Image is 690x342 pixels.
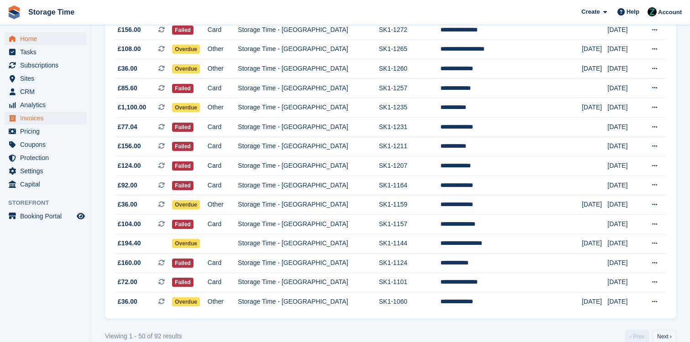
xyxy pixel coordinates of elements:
td: SK1-1060 [379,292,440,311]
a: menu [5,72,86,85]
span: Invoices [20,112,75,124]
td: Card [208,254,238,273]
td: Other [208,292,238,311]
span: Tasks [20,46,75,58]
td: Storage Time - [GEOGRAPHIC_DATA] [238,98,379,118]
td: [DATE] [607,20,641,40]
td: SK1-1144 [379,234,440,254]
span: £104.00 [118,219,141,229]
td: SK1-1231 [379,117,440,137]
td: SK1-1101 [379,273,440,292]
span: £36.00 [118,297,137,306]
span: £194.40 [118,238,141,248]
td: Storage Time - [GEOGRAPHIC_DATA] [238,254,379,273]
td: Other [208,40,238,59]
span: £1,100.00 [118,103,146,112]
td: [DATE] [607,292,641,311]
span: £92.00 [118,181,137,190]
span: Help [627,7,639,16]
a: menu [5,178,86,191]
td: Storage Time - [GEOGRAPHIC_DATA] [238,176,379,195]
span: Failed [172,123,193,132]
td: [DATE] [607,117,641,137]
span: £156.00 [118,25,141,35]
td: [DATE] [607,137,641,156]
td: Card [208,156,238,176]
td: Card [208,20,238,40]
a: menu [5,85,86,98]
td: Card [208,176,238,195]
td: Storage Time - [GEOGRAPHIC_DATA] [238,234,379,254]
td: [DATE] [607,40,641,59]
td: SK1-1260 [379,59,440,79]
span: £124.00 [118,161,141,171]
span: Coupons [20,138,75,151]
td: [DATE] [582,292,607,311]
span: £36.00 [118,64,137,73]
span: Create [581,7,600,16]
span: Pricing [20,125,75,138]
span: Failed [172,142,193,151]
td: SK1-1159 [379,195,440,215]
span: Overdue [172,64,200,73]
td: SK1-1235 [379,98,440,118]
span: Overdue [172,297,200,306]
td: Card [208,273,238,292]
span: Home [20,32,75,45]
td: [DATE] [607,273,641,292]
td: Storage Time - [GEOGRAPHIC_DATA] [238,195,379,215]
span: Failed [172,26,193,35]
span: Overdue [172,103,200,112]
td: [DATE] [582,40,607,59]
span: Analytics [20,98,75,111]
td: Storage Time - [GEOGRAPHIC_DATA] [238,214,379,234]
td: SK1-1164 [379,176,440,195]
td: [DATE] [607,78,641,98]
td: Storage Time - [GEOGRAPHIC_DATA] [238,137,379,156]
td: Card [208,117,238,137]
span: Failed [172,220,193,229]
a: menu [5,98,86,111]
td: Card [208,137,238,156]
a: menu [5,125,86,138]
td: Storage Time - [GEOGRAPHIC_DATA] [238,20,379,40]
a: menu [5,46,86,58]
span: CRM [20,85,75,98]
td: Card [208,78,238,98]
td: [DATE] [607,254,641,273]
div: Viewing 1 - 50 of 92 results [105,332,182,341]
td: [DATE] [582,98,607,118]
span: £85.60 [118,83,137,93]
span: Failed [172,84,193,93]
td: Storage Time - [GEOGRAPHIC_DATA] [238,117,379,137]
td: SK1-1272 [379,20,440,40]
td: [DATE] [607,195,641,215]
td: Storage Time - [GEOGRAPHIC_DATA] [238,273,379,292]
a: menu [5,112,86,124]
span: Failed [172,259,193,268]
a: menu [5,32,86,45]
td: Other [208,98,238,118]
td: Storage Time - [GEOGRAPHIC_DATA] [238,156,379,176]
td: SK1-1265 [379,40,440,59]
a: menu [5,210,86,223]
span: Failed [172,161,193,171]
td: Storage Time - [GEOGRAPHIC_DATA] [238,59,379,79]
span: £77.04 [118,122,137,132]
a: menu [5,165,86,177]
td: SK1-1157 [379,214,440,234]
a: Storage Time [25,5,78,20]
span: £160.00 [118,258,141,268]
td: SK1-1124 [379,254,440,273]
span: £72.00 [118,277,137,287]
span: Overdue [172,45,200,54]
span: Failed [172,181,193,190]
span: £108.00 [118,44,141,54]
td: [DATE] [607,214,641,234]
span: Overdue [172,239,200,248]
td: SK1-1207 [379,156,440,176]
td: [DATE] [607,156,641,176]
td: SK1-1211 [379,137,440,156]
span: Settings [20,165,75,177]
a: menu [5,59,86,72]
